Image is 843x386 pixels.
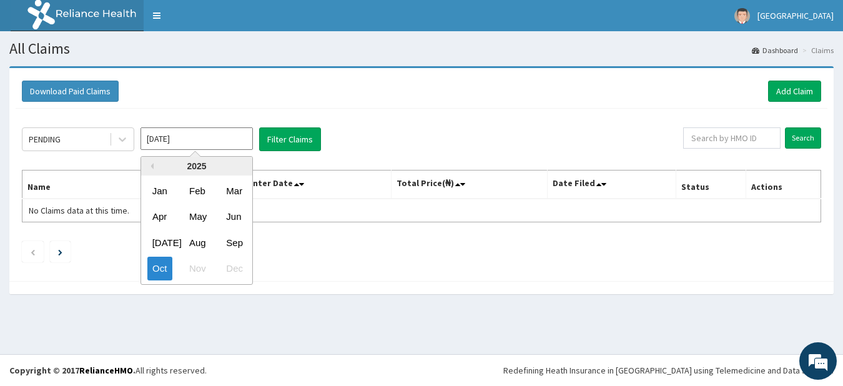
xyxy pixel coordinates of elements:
[29,133,61,146] div: PENDING
[147,205,172,229] div: Choose April 2025
[141,157,252,176] div: 2025
[752,45,798,56] a: Dashboard
[147,257,172,280] div: Choose October 2025
[29,205,129,216] span: No Claims data at this time.
[746,171,821,199] th: Actions
[785,127,821,149] input: Search
[221,231,246,254] div: Choose September 2025
[757,10,834,21] span: [GEOGRAPHIC_DATA]
[184,205,209,229] div: Choose May 2025
[147,231,172,254] div: Choose July 2025
[503,364,834,377] div: Redefining Heath Insurance in [GEOGRAPHIC_DATA] using Telemedicine and Data Science!
[221,179,246,202] div: Choose March 2025
[184,231,209,254] div: Choose August 2025
[141,178,252,282] div: month 2025-10
[58,246,62,257] a: Next page
[22,81,119,102] button: Download Paid Claims
[676,171,746,199] th: Status
[799,45,834,56] li: Claims
[683,127,781,149] input: Search by HMO ID
[9,365,136,376] strong: Copyright © 2017 .
[259,127,321,151] button: Filter Claims
[768,81,821,102] a: Add Claim
[147,163,154,169] button: Previous Year
[140,127,253,150] input: Select Month and Year
[9,41,834,57] h1: All Claims
[30,246,36,257] a: Previous page
[147,179,172,202] div: Choose January 2025
[392,171,548,199] th: Total Price(₦)
[734,8,750,24] img: User Image
[221,205,246,229] div: Choose June 2025
[184,179,209,202] div: Choose February 2025
[547,171,676,199] th: Date Filed
[79,365,133,376] a: RelianceHMO
[22,171,224,199] th: Name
